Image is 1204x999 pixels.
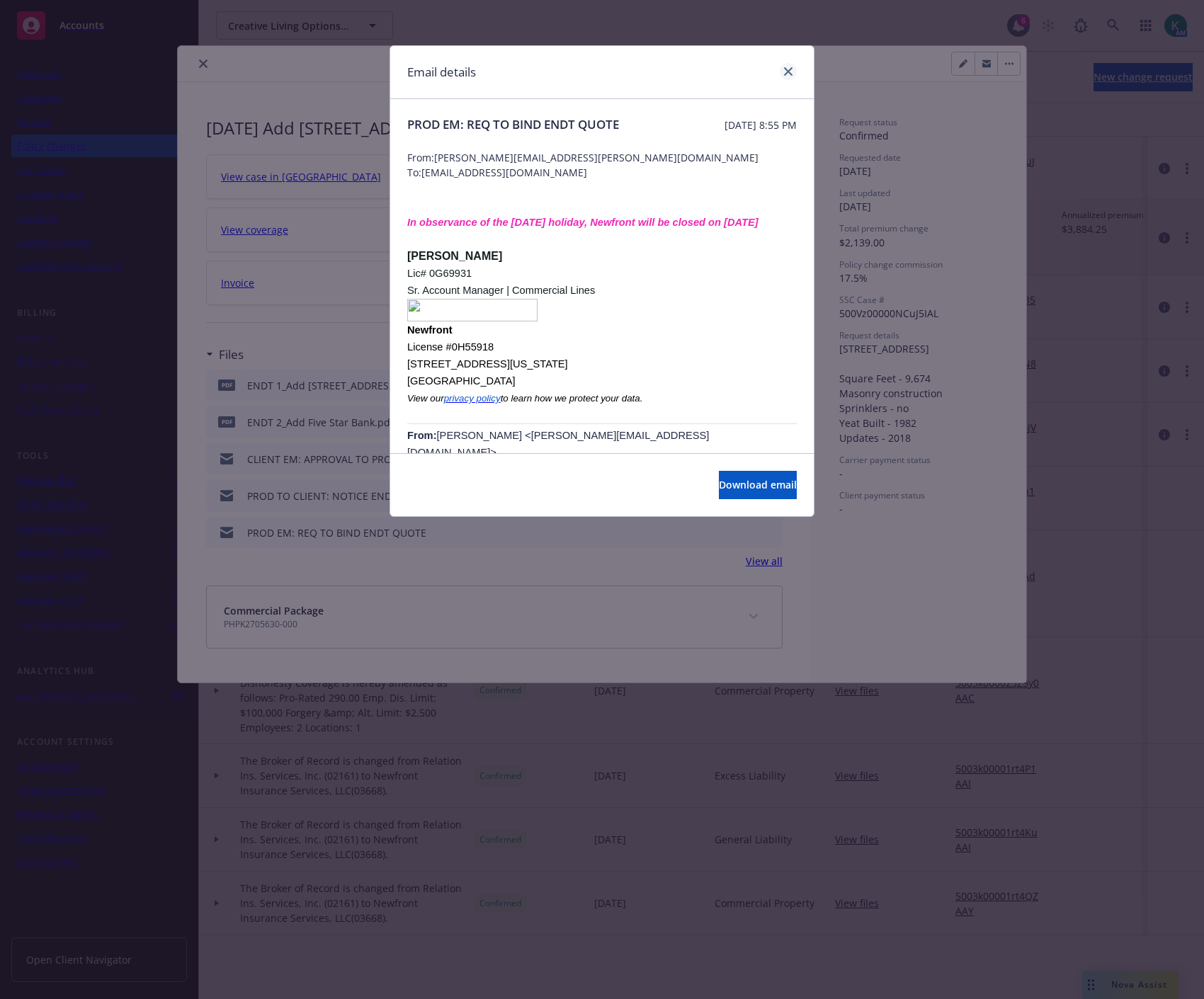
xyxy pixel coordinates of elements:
[444,392,501,404] a: privacy policy
[719,478,797,491] span: Download email
[407,430,437,441] span: From:
[501,393,643,404] span: to learn how we protect your data.
[407,358,568,370] span: [STREET_ADDRESS][US_STATE]
[444,393,501,404] span: privacy policy
[719,471,797,499] button: Download email
[407,393,444,404] span: View our
[407,430,782,611] span: [PERSON_NAME] <[PERSON_NAME][EMAIL_ADDRESS][DOMAIN_NAME]> [DATE] 2:26 PM [PERSON_NAME] <[PERSON_N...
[407,375,516,387] span: [GEOGRAPHIC_DATA]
